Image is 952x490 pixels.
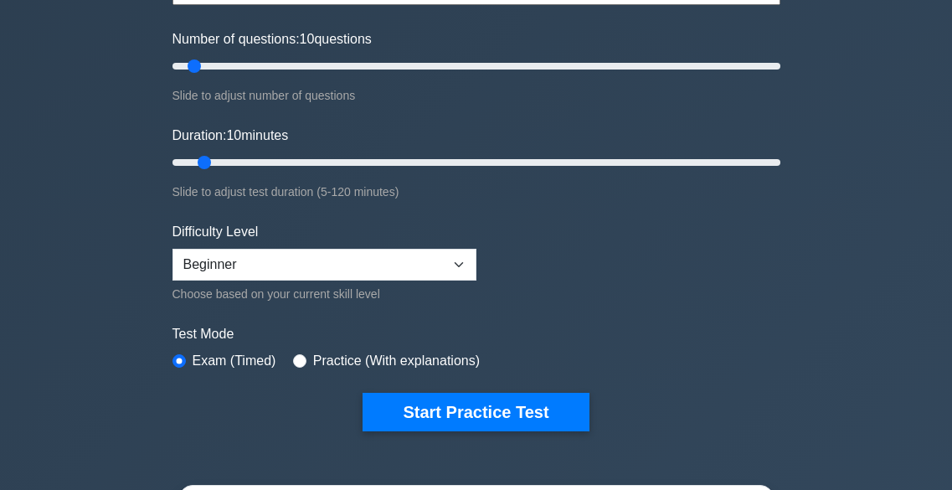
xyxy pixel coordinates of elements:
[363,393,589,431] button: Start Practice Test
[172,29,372,49] label: Number of questions: questions
[172,85,780,106] div: Slide to adjust number of questions
[172,182,780,202] div: Slide to adjust test duration (5-120 minutes)
[193,351,276,371] label: Exam (Timed)
[300,32,315,46] span: 10
[313,351,480,371] label: Practice (With explanations)
[226,128,241,142] span: 10
[172,284,476,304] div: Choose based on your current skill level
[172,126,289,146] label: Duration: minutes
[172,324,780,344] label: Test Mode
[172,222,259,242] label: Difficulty Level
